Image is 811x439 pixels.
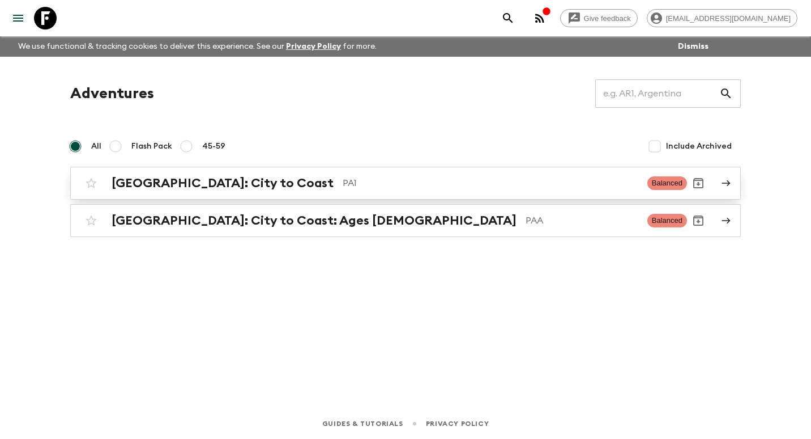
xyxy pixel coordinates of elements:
[497,7,519,29] button: search adventures
[14,36,381,57] p: We use functional & tracking cookies to deliver this experience. See our for more.
[70,204,741,237] a: [GEOGRAPHIC_DATA]: City to Coast: Ages [DEMOGRAPHIC_DATA]PAABalancedArchive
[70,82,154,105] h1: Adventures
[560,9,638,27] a: Give feedback
[647,9,797,27] div: [EMAIL_ADDRESS][DOMAIN_NAME]
[286,43,341,50] a: Privacy Policy
[7,7,29,29] button: menu
[660,14,797,23] span: [EMAIL_ADDRESS][DOMAIN_NAME]
[687,172,710,195] button: Archive
[675,39,711,54] button: Dismiss
[322,417,403,430] a: Guides & Tutorials
[647,176,687,190] span: Balanced
[112,213,517,228] h2: [GEOGRAPHIC_DATA]: City to Coast: Ages [DEMOGRAPHIC_DATA]
[426,417,489,430] a: Privacy Policy
[595,78,719,109] input: e.g. AR1, Argentina
[91,141,101,152] span: All
[202,141,225,152] span: 45-59
[578,14,637,23] span: Give feedback
[666,141,732,152] span: Include Archived
[687,209,710,232] button: Archive
[647,214,687,227] span: Balanced
[112,176,334,191] h2: [GEOGRAPHIC_DATA]: City to Coast
[526,214,638,227] p: PAA
[343,176,638,190] p: PA1
[131,141,172,152] span: Flash Pack
[70,167,741,200] a: [GEOGRAPHIC_DATA]: City to CoastPA1BalancedArchive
